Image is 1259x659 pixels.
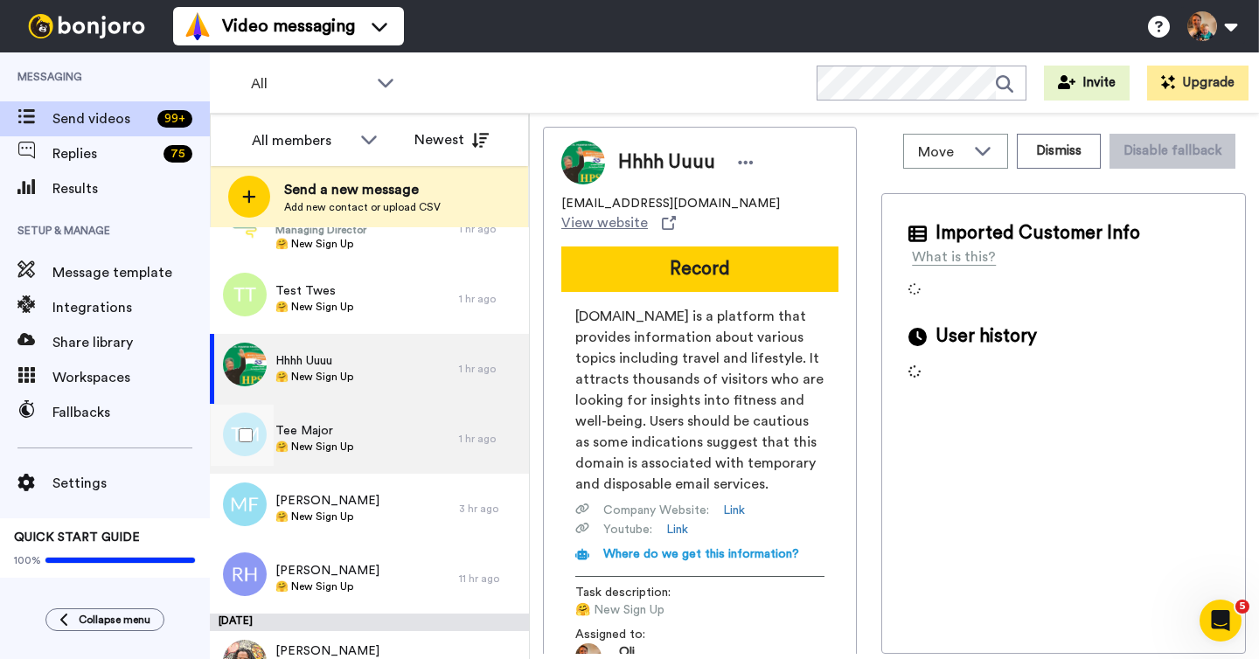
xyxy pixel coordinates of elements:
div: All members [252,130,351,151]
div: 99 + [157,110,192,128]
span: All [251,73,368,94]
span: Send videos [52,108,150,129]
span: 5 [1235,600,1249,614]
button: Dismiss [1017,134,1101,169]
span: Workspaces [52,367,210,388]
span: 100% [14,553,41,567]
button: Collapse menu [45,608,164,631]
span: Replies [52,143,157,164]
span: Fallbacks [52,402,210,423]
span: Video messaging [222,14,355,38]
div: 1 hr ago [459,432,520,446]
span: [PERSON_NAME] [275,562,379,579]
span: Test Twes [275,282,353,300]
button: Record [561,246,838,292]
span: Assigned to: [575,626,698,643]
span: Tee Major [275,422,353,440]
span: Settings [52,473,210,494]
span: Integrations [52,297,210,318]
span: 🤗 New Sign Up [575,601,741,619]
div: 1 hr ago [459,222,520,236]
span: View website [561,212,648,233]
span: Where do we get this information? [603,548,799,560]
div: 1 hr ago [459,362,520,376]
a: View website [561,212,676,233]
span: 🤗 New Sign Up [275,440,353,454]
img: mf.png [223,482,267,526]
span: Add new contact or upload CSV [284,200,441,214]
img: rh.png [223,552,267,596]
span: Collapse menu [79,613,150,627]
span: Managing Director [275,223,379,237]
span: 🤗 New Sign Up [275,237,379,251]
span: [DOMAIN_NAME] is a platform that provides information about various topics including travel and l... [575,306,824,495]
span: 🤗 New Sign Up [275,579,379,593]
div: What is this? [912,246,996,267]
button: Disable fallback [1109,134,1235,169]
button: Invite [1044,66,1130,101]
span: Share library [52,332,210,353]
iframe: Intercom live chat [1200,600,1242,642]
button: Upgrade [1147,66,1249,101]
span: Task description : [575,584,698,601]
span: Move [918,142,965,163]
span: Imported Customer Info [936,220,1140,246]
span: QUICK START GUIDE [14,531,140,544]
img: Image of Hhhh Uuuu [561,141,605,184]
div: 11 hr ago [459,572,520,586]
span: 🤗 New Sign Up [275,300,353,314]
span: Hhhh Uuuu [275,352,353,370]
a: Link [666,521,688,538]
span: User history [936,323,1037,350]
span: 🤗 New Sign Up [275,510,379,524]
span: Results [52,178,210,199]
span: Company Website : [603,502,709,519]
span: Message template [52,262,210,283]
div: 1 hr ago [459,292,520,306]
img: 902d92c4-44ec-4795-a08a-d858421cd12b.jpg [223,343,267,386]
div: 75 [163,145,192,163]
span: [EMAIL_ADDRESS][DOMAIN_NAME] [561,195,780,212]
img: bj-logo-header-white.svg [21,14,152,38]
span: Hhhh Uuuu [618,149,715,176]
div: 3 hr ago [459,502,520,516]
img: vm-color.svg [184,12,212,40]
button: Newest [401,122,502,157]
img: tt.png [223,273,267,316]
div: [DATE] [210,614,529,631]
span: 🤗 New Sign Up [275,370,353,384]
span: Youtube : [603,521,652,538]
span: Send a new message [284,179,441,200]
span: [PERSON_NAME] [275,492,379,510]
a: Link [723,502,745,519]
